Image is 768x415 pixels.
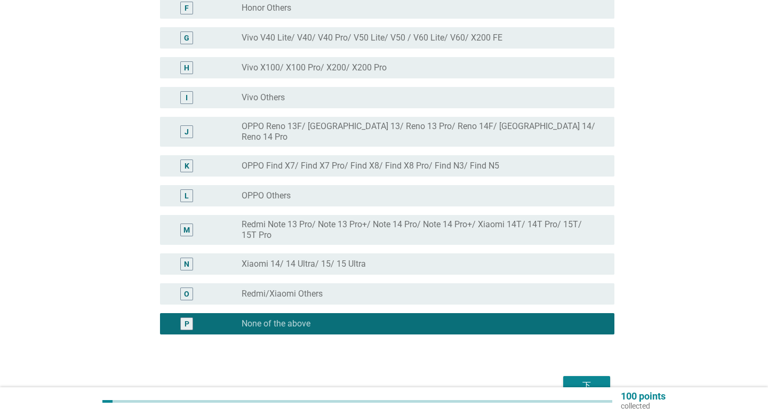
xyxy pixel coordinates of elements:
div: F [185,3,189,14]
div: K [185,161,189,172]
div: M [183,225,190,236]
label: Vivo Others [242,92,285,103]
label: Honor Others [242,3,291,13]
label: Vivo V40 Lite/ V40/ V40 Pro/ V50 Lite/ V50 / V60 Lite/ V60/ X200 FE [242,33,502,43]
div: O [184,289,189,300]
label: OPPO Find X7/ Find X7 Pro/ Find X8/ Find X8 Pro/ Find N3/ Find N5 [242,161,499,171]
div: L [185,190,189,202]
label: Redmi/Xiaomi Others [242,289,323,299]
label: None of the above [242,318,310,329]
label: Xiaomi 14/ 14 Ultra/ 15/ 15 Ultra [242,259,366,269]
button: 下 [563,376,610,395]
p: collected [621,401,666,411]
p: 100 points [621,392,666,401]
div: P [185,318,189,330]
label: Redmi Note 13 Pro/ Note 13 Pro+/ Note 14 Pro/ Note 14 Pro+/ Xiaomi 14T/ 14T Pro/ 15T/ 15T Pro [242,219,597,241]
div: I [186,92,188,103]
label: Vivo X100/ X100 Pro/ X200/ X200 Pro [242,62,387,73]
label: OPPO Others [242,190,291,201]
div: J [185,126,189,138]
div: N [184,259,189,270]
div: G [184,33,189,44]
label: OPPO Reno 13F/ [GEOGRAPHIC_DATA] 13/ Reno 13 Pro/ Reno 14F/ [GEOGRAPHIC_DATA] 14/ Reno 14 Pro [242,121,597,142]
div: H [184,62,189,74]
div: 下 [572,379,602,392]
